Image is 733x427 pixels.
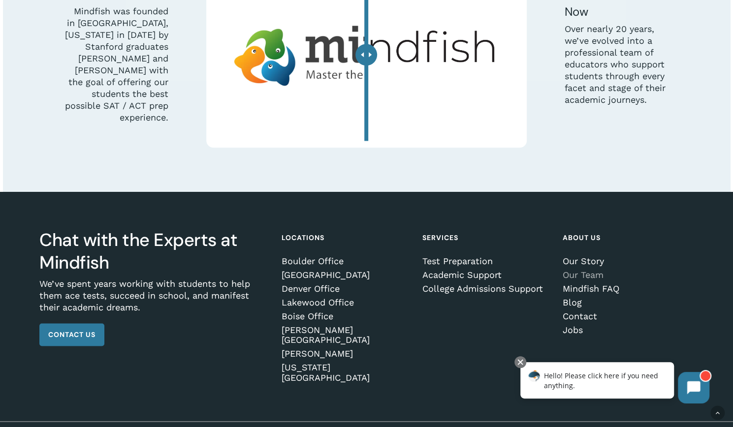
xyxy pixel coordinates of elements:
a: Our Story [563,256,690,266]
a: [GEOGRAPHIC_DATA] [282,270,409,280]
h3: Chat with the Experts at Mindfish [39,229,268,274]
a: Contact Us [39,323,104,346]
h4: Locations [282,229,409,246]
iframe: Chatbot [510,354,719,413]
a: Contact [563,311,690,321]
a: [PERSON_NAME][GEOGRAPHIC_DATA] [282,325,409,345]
a: Academic Support [422,270,549,280]
h4: About Us [563,229,690,246]
a: [PERSON_NAME] [282,349,409,359]
a: Mindfish FAQ [563,284,690,294]
a: Our Team [563,270,690,280]
a: [US_STATE][GEOGRAPHIC_DATA] [282,363,409,382]
a: Lakewood Office [282,298,409,307]
a: College Admissions Support [422,284,549,294]
a: Test Preparation [422,256,549,266]
span: Contact Us [48,330,96,339]
a: Boulder Office [282,256,409,266]
p: Mindfish was founded in [GEOGRAPHIC_DATA], [US_STATE] in [DATE] by Stanford graduates [PERSON_NAM... [64,5,168,123]
p: Over nearly 20 years, we’ve evolved into a professional team of educators who support students th... [565,23,669,106]
a: Denver Office [282,284,409,294]
h4: Services [422,229,549,246]
h5: Now [565,4,669,20]
p: We’ve spent years working with students to help them ace tests, succeed in school, and manifest t... [39,278,268,323]
a: Blog [563,298,690,307]
a: Boise Office [282,311,409,321]
a: Jobs [563,325,690,335]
